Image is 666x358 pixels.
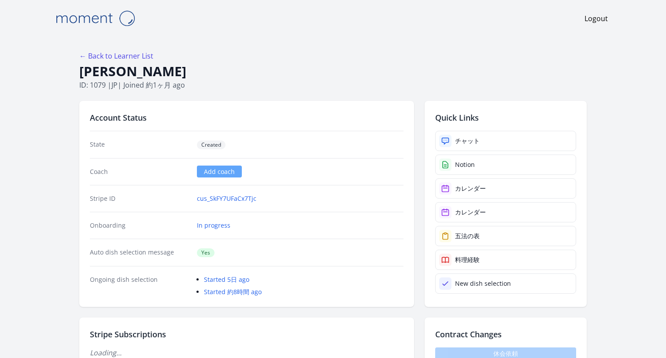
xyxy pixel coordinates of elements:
dt: Onboarding [90,221,190,230]
a: ← Back to Learner List [79,51,153,61]
dt: Auto dish selection message [90,248,190,257]
h2: Stripe Subscriptions [90,328,403,340]
h2: Account Status [90,111,403,124]
dt: Coach [90,167,190,176]
a: チャット [435,131,576,151]
div: カレンダー [455,184,486,193]
p: ID: 1079 | | Joined 約1ヶ月 ago [79,80,587,90]
div: カレンダー [455,208,486,217]
h2: Quick Links [435,111,576,124]
a: カレンダー [435,202,576,222]
a: New dish selection [435,273,576,294]
a: Logout [585,13,608,24]
div: New dish selection [455,279,511,288]
img: Moment [51,7,139,30]
span: jp [111,80,118,90]
div: Notion [455,160,475,169]
dt: Ongoing dish selection [90,275,190,296]
div: 五法の表 [455,232,480,240]
a: Add coach [197,166,242,177]
dt: Stripe ID [90,194,190,203]
a: 五法の表 [435,226,576,246]
h2: Contract Changes [435,328,576,340]
span: Yes [197,248,215,257]
a: Started 5日 ago [204,275,249,284]
a: 料理経験 [435,250,576,270]
span: Created [197,140,226,149]
a: Notion [435,155,576,175]
p: Loading... [90,347,403,358]
h1: [PERSON_NAME] [79,63,587,80]
a: Started 約8時間 ago [204,288,262,296]
a: In progress [197,221,230,230]
div: 料理経験 [455,255,480,264]
a: cus_SkFY7UFaCx7Tjc [197,194,256,203]
dt: State [90,140,190,149]
div: チャット [455,137,480,145]
a: カレンダー [435,178,576,199]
